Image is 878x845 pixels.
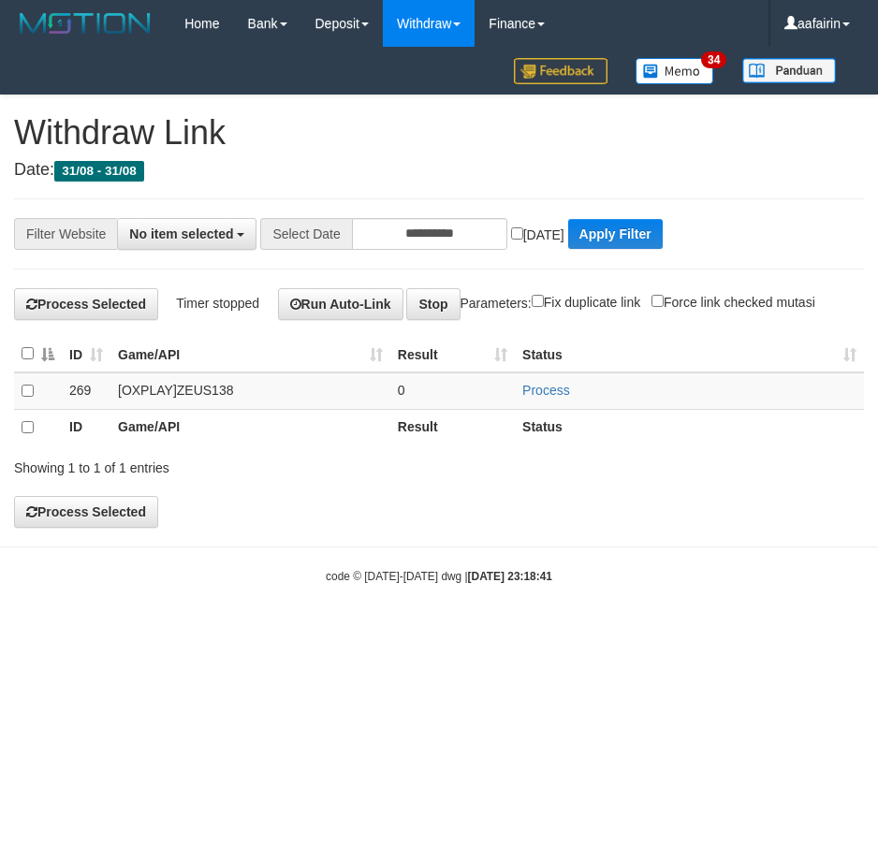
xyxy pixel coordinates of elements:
[110,409,390,445] th: Game/API
[54,161,144,182] span: 31/08 - 31/08
[468,570,552,583] strong: [DATE] 23:18:41
[129,226,233,241] span: No item selected
[62,372,110,410] td: 269
[514,58,607,84] img: Feedback.jpg
[110,336,390,372] th: Game/API: activate to sort column ascending
[532,295,544,307] input: Fix duplicate link
[14,288,158,320] button: Process Selected
[511,227,523,240] input: [DATE]
[62,336,110,372] th: ID: activate to sort column ascending
[406,288,460,320] button: Stop
[651,295,664,307] input: Force link checked mutasi
[511,224,564,244] label: [DATE]
[651,291,815,310] label: Force link checked mutasi
[260,218,351,250] span: Select Date
[278,288,403,320] button: Run Auto-Link
[14,496,158,528] button: Process Selected
[532,291,641,310] label: Fix duplicate link
[515,336,864,372] th: Status: activate to sort column ascending
[14,451,352,477] div: Showing 1 to 1 of 1 entries
[14,9,156,37] img: MOTION_logo.png
[14,114,864,152] h1: Withdraw Link
[14,218,117,250] div: Filter Website
[398,383,405,398] span: 0
[515,409,864,445] th: Status
[110,372,390,410] td: [OXPLAY] ZEUS138
[568,219,663,249] button: Apply Filter
[176,295,259,310] span: Timer stopped
[14,161,864,180] h4: Date:
[62,409,110,445] th: ID
[390,336,515,372] th: Result: activate to sort column ascending
[390,409,515,445] th: Result
[701,51,726,68] span: 34
[622,47,728,95] a: 34
[522,383,570,398] a: Process
[326,570,552,583] small: code © [DATE]-[DATE] dwg |
[742,58,836,83] img: panduan.png
[14,288,864,320] h4: Parameters:
[636,58,714,84] img: Button%20Memo.svg
[117,218,256,250] button: No item selected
